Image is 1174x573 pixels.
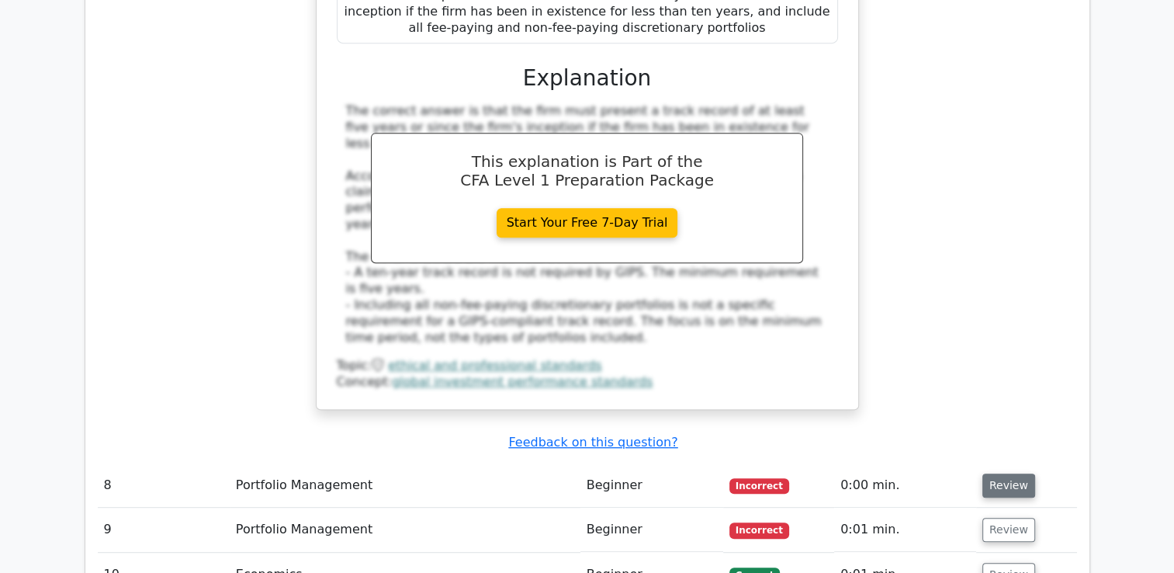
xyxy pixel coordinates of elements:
button: Review [982,474,1035,498]
span: Incorrect [729,523,789,538]
div: Topic: [337,358,838,374]
div: Concept: [337,374,838,391]
div: The correct answer is that the firm must present a track record of at least five years or since t... [346,103,829,346]
td: 9 [98,508,230,552]
td: Portfolio Management [230,508,580,552]
td: 0:01 min. [834,508,976,552]
span: Incorrect [729,478,789,494]
h3: Explanation [346,65,829,92]
td: Portfolio Management [230,464,580,508]
a: Start Your Free 7-Day Trial [497,208,678,238]
a: Feedback on this question? [508,435,677,450]
button: Review [982,518,1035,542]
td: Beginner [580,464,723,508]
td: 0:00 min. [834,464,976,508]
a: global investment performance standards [392,374,653,389]
td: Beginner [580,508,723,552]
td: 8 [98,464,230,508]
a: ethical and professional standards [388,358,601,373]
